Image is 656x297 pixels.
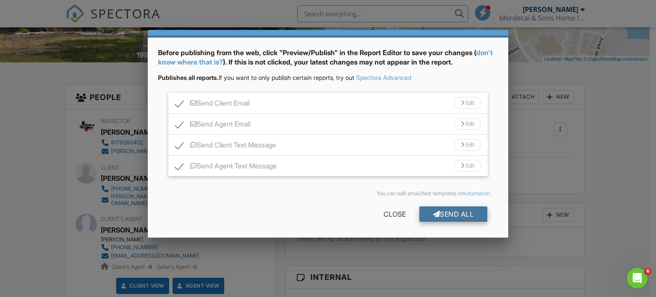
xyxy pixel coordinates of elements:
[158,48,498,74] div: Before publishing from the web, click "Preview/Publish" in the Report Editor to save your changes...
[454,160,481,172] div: Edit
[158,48,493,66] a: don't know where that is?
[627,268,647,288] iframe: Intercom live chat
[454,118,481,130] div: Edit
[454,97,481,109] div: Edit
[419,206,488,222] div: Send All
[175,99,249,110] label: Send Client Email
[175,162,277,173] label: Send Agent Text Message
[175,141,276,152] label: Send Client Text Message
[158,74,354,81] span: If you want to only publish certain reports, try out
[370,206,419,222] div: Close
[644,268,651,275] span: 6
[158,74,219,81] strong: Publishes all reports.
[462,190,490,197] a: Automation
[165,190,492,197] div: You can edit email/text templates in .
[175,120,250,131] label: Send Agent Email
[454,139,481,151] div: Edit
[356,74,411,81] a: Spectora Advanced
